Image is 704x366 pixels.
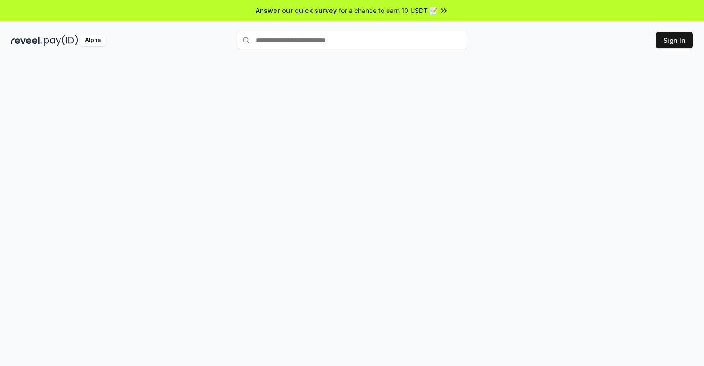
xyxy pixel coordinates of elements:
[11,35,42,46] img: reveel_dark
[44,35,78,46] img: pay_id
[256,6,337,15] span: Answer our quick survey
[339,6,437,15] span: for a chance to earn 10 USDT 📝
[656,32,693,48] button: Sign In
[80,35,106,46] div: Alpha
